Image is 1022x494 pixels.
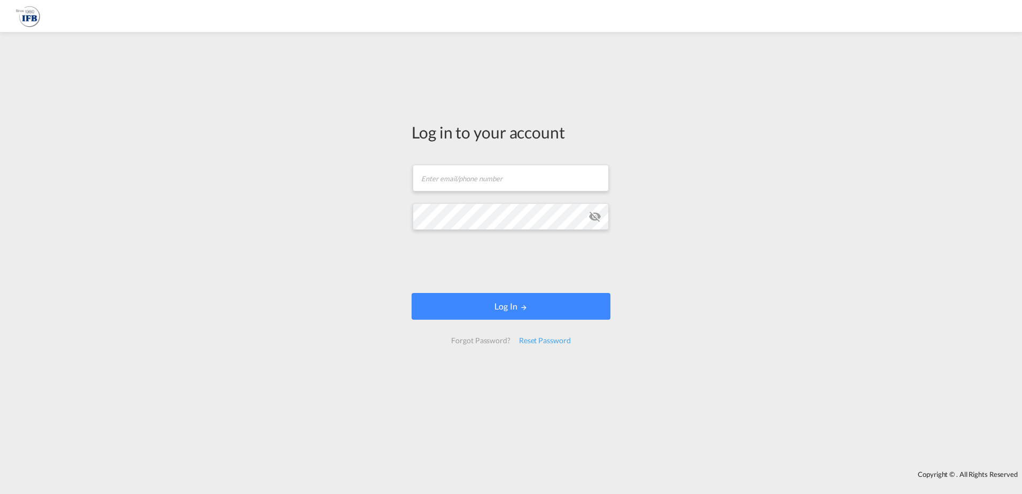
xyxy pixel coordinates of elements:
[413,165,609,191] input: Enter email/phone number
[515,331,575,350] div: Reset Password
[16,4,40,28] img: b4b53bb0256b11ee9ca18b7abc72fd7f.png
[447,331,514,350] div: Forgot Password?
[430,241,592,282] iframe: reCAPTCHA
[589,210,601,223] md-icon: icon-eye-off
[412,121,610,143] div: Log in to your account
[412,293,610,320] button: LOGIN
